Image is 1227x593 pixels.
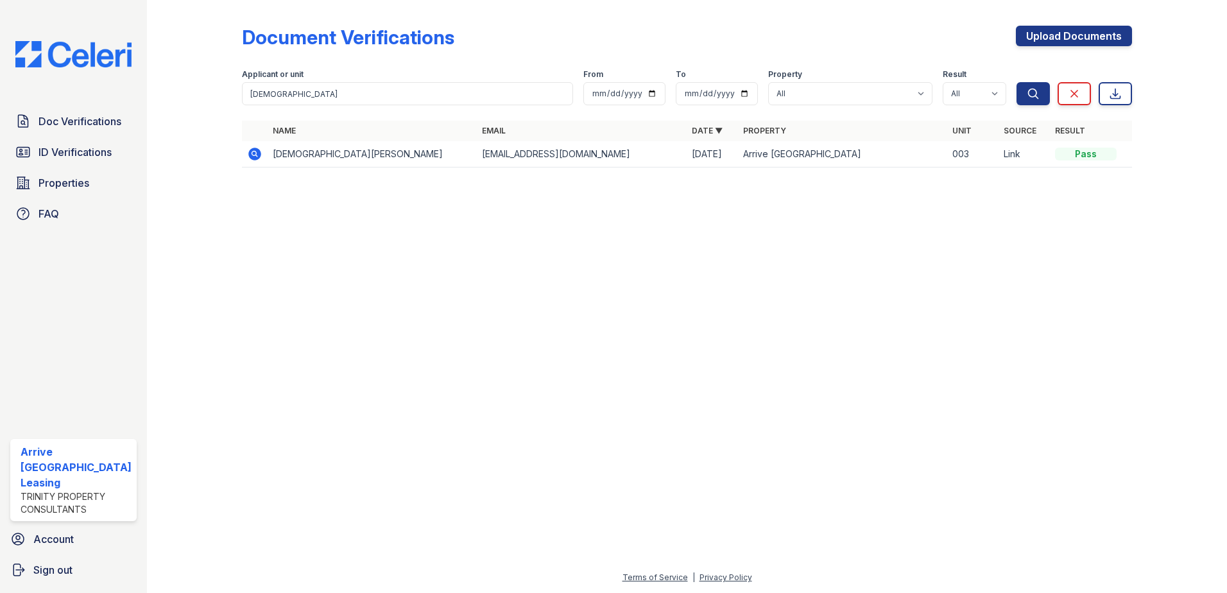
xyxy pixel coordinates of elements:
div: Pass [1055,148,1117,160]
a: Sign out [5,557,142,583]
label: Result [943,69,966,80]
span: Doc Verifications [39,114,121,129]
td: [EMAIL_ADDRESS][DOMAIN_NAME] [477,141,687,168]
a: Name [273,126,296,135]
a: Unit [952,126,972,135]
a: Date ▼ [692,126,723,135]
div: Arrive [GEOGRAPHIC_DATA] Leasing [21,444,132,490]
a: FAQ [10,201,137,227]
a: Source [1004,126,1036,135]
a: Property [743,126,786,135]
span: Account [33,531,74,547]
input: Search by name, email, or unit number [242,82,574,105]
label: From [583,69,603,80]
td: [DATE] [687,141,738,168]
a: Account [5,526,142,552]
td: 003 [947,141,999,168]
span: FAQ [39,206,59,221]
a: Email [482,126,506,135]
a: Doc Verifications [10,108,137,134]
a: Properties [10,170,137,196]
span: ID Verifications [39,144,112,160]
td: Arrive [GEOGRAPHIC_DATA] [738,141,948,168]
a: Upload Documents [1016,26,1132,46]
a: ID Verifications [10,139,137,165]
a: Privacy Policy [699,572,752,582]
label: Applicant or unit [242,69,304,80]
td: Link [999,141,1050,168]
label: Property [768,69,802,80]
label: To [676,69,686,80]
div: Trinity Property Consultants [21,490,132,516]
td: [DEMOGRAPHIC_DATA][PERSON_NAME] [268,141,477,168]
a: Result [1055,126,1085,135]
span: Sign out [33,562,73,578]
a: Terms of Service [622,572,688,582]
div: | [692,572,695,582]
div: Document Verifications [242,26,454,49]
span: Properties [39,175,89,191]
img: CE_Logo_Blue-a8612792a0a2168367f1c8372b55b34899dd931a85d93a1a3d3e32e68fde9ad4.png [5,41,142,67]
